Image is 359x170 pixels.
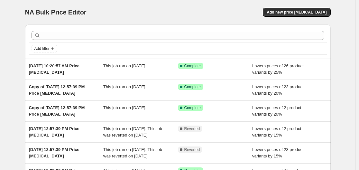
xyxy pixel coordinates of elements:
[184,63,201,69] span: Complete
[29,84,85,96] span: Copy of [DATE] 12:57:39 PM Price [MEDICAL_DATA]
[252,63,304,75] span: Lowers prices of 26 product variants by 25%
[263,8,330,17] button: Add new price [MEDICAL_DATA]
[252,84,304,96] span: Lowers prices of 23 product variants by 20%
[29,126,79,137] span: [DATE] 12:57:39 PM Price [MEDICAL_DATA]
[184,105,201,110] span: Complete
[267,10,327,15] span: Add new price [MEDICAL_DATA]
[184,84,201,90] span: Complete
[34,46,50,51] span: Add filter
[103,126,162,137] span: This job ran on [DATE]. This job was reverted on [DATE].
[184,147,200,152] span: Reverted
[29,105,85,117] span: Copy of [DATE] 12:57:39 PM Price [MEDICAL_DATA]
[32,45,57,52] button: Add filter
[103,63,146,68] span: This job ran on [DATE].
[29,63,80,75] span: [DATE] 10:20:57 AM Price [MEDICAL_DATA]
[252,105,301,117] span: Lowers prices of 2 product variants by 20%
[25,9,87,16] span: NA Bulk Price Editor
[252,147,304,158] span: Lowers prices of 23 product variants by 15%
[252,126,301,137] span: Lowers prices of 2 product variants by 15%
[103,84,146,89] span: This job ran on [DATE].
[184,126,200,131] span: Reverted
[103,105,146,110] span: This job ran on [DATE].
[29,147,79,158] span: [DATE] 12:57:39 PM Price [MEDICAL_DATA]
[103,147,162,158] span: This job ran on [DATE]. This job was reverted on [DATE].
